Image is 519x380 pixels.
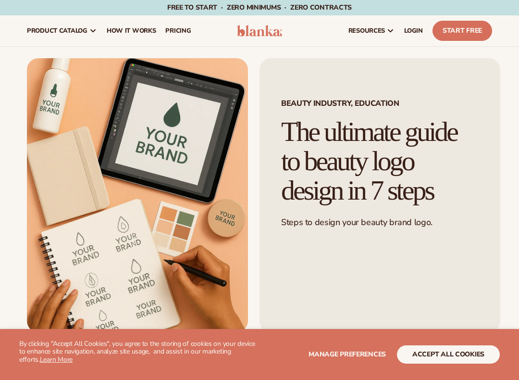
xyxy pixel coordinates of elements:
[161,15,196,46] a: pricing
[432,21,492,41] a: Start Free
[102,15,161,46] a: How It Works
[281,100,479,107] span: Beauty Industry, Education
[167,3,352,12] span: Free to start · ZERO minimums · ZERO contracts
[237,25,282,37] img: logo
[281,216,432,228] span: Steps to design your beauty brand logo.
[27,27,87,35] span: product catalog
[309,350,386,359] span: Manage preferences
[404,27,423,35] span: LOGIN
[107,27,156,35] span: How It Works
[399,15,428,46] a: LOGIN
[397,345,500,364] button: accept all cookies
[281,117,479,205] h1: The ultimate guide to beauty logo design in 7 steps
[19,340,259,364] p: By clicking "Accept All Cookies", you agree to the storing of cookies on your device to enhance s...
[27,58,248,332] img: Flat lay on a peach backdrop showing a tablet with a ‘Your Brand’ logo, a pump bottle labeled ‘Yo...
[309,345,386,364] button: Manage preferences
[348,27,385,35] span: resources
[165,27,191,35] span: pricing
[40,355,73,364] a: Learn More
[344,15,399,46] a: resources
[22,15,102,46] a: product catalog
